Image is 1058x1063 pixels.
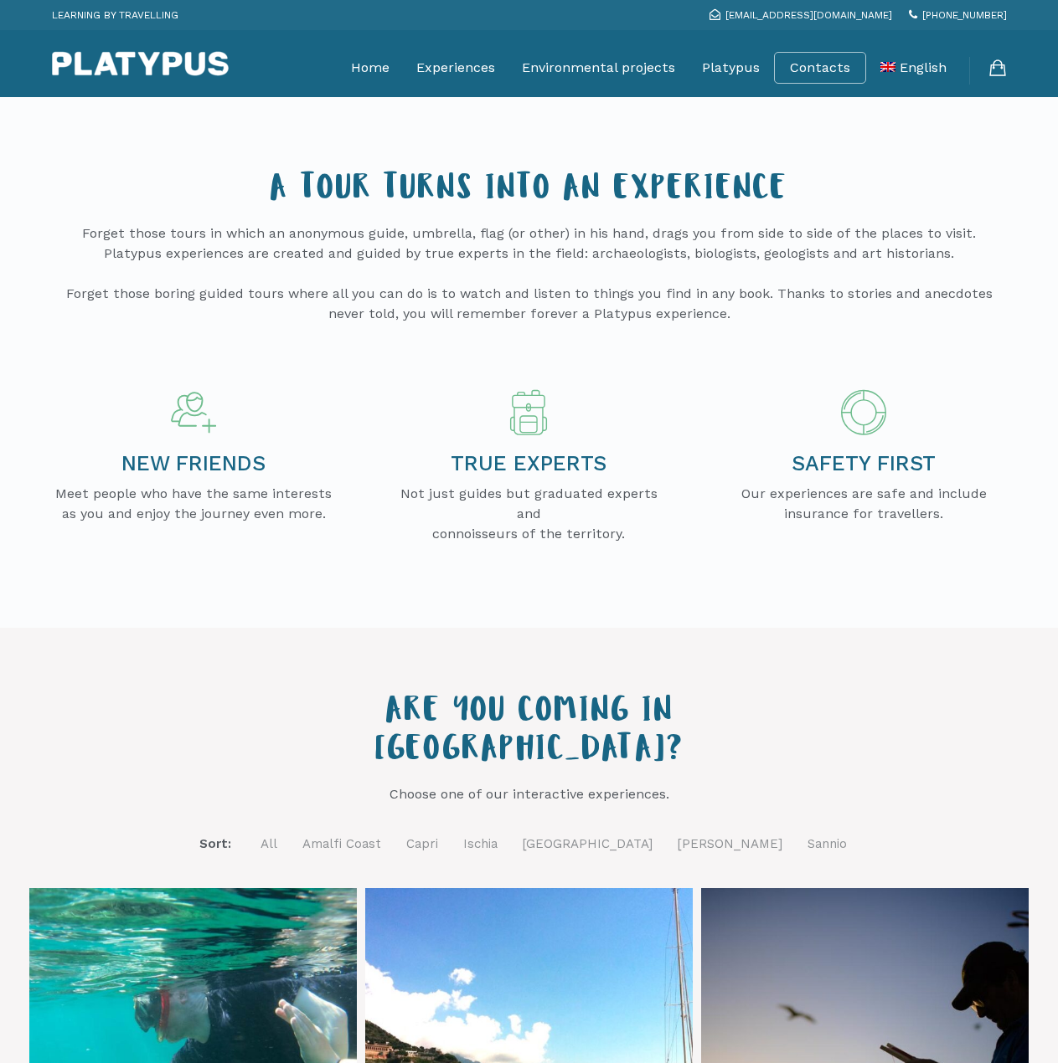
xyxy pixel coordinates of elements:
img: Platypus [52,51,229,76]
span: NEW FRIENDS [121,451,266,475]
a: Platypus [702,47,760,89]
a: [PHONE_NUMBER] [909,9,1007,21]
span: [EMAIL_ADDRESS][DOMAIN_NAME] [725,9,892,21]
span: ARE YOU COMING IN [GEOGRAPHIC_DATA]? [374,696,684,770]
a: English [880,47,947,89]
a: Capri [406,834,438,855]
a: Home [351,47,390,89]
span: SAFETY FIRST [792,451,936,475]
a: [PERSON_NAME] [678,834,782,855]
p: Forget those tours in which an anonymous guide, umbrella, flag (or other) in his hand, drags you ... [56,223,1003,324]
a: Experiences [416,47,495,89]
span: English [900,59,947,75]
p: Choose one of our interactive experiences. [291,784,768,804]
a: Contacts [790,59,850,76]
p: Meet people who have the same interests as you and enjoy the journey even more. [52,484,337,524]
a: Environmental projects [522,47,675,89]
a: Amalfi Coast [302,834,381,855]
p: Not just guides but graduated experts and connoisseurs of the territory. [386,484,671,544]
span: A TOUR TURNS INTO AN EXPERIENCE [270,174,787,209]
a: [GEOGRAPHIC_DATA] [523,834,653,855]
a: [EMAIL_ADDRESS][DOMAIN_NAME] [710,9,892,21]
p: Our experiences are safe and include insurance for travellers. [721,484,1006,524]
a: All [261,834,277,855]
span: Sort: [199,836,231,851]
p: LEARNING BY TRAVELLING [52,4,178,26]
span: [PHONE_NUMBER] [922,9,1007,21]
a: Sannio [808,834,847,855]
a: Ischia [463,834,498,855]
span: TRUE EXPERTS [451,451,606,475]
